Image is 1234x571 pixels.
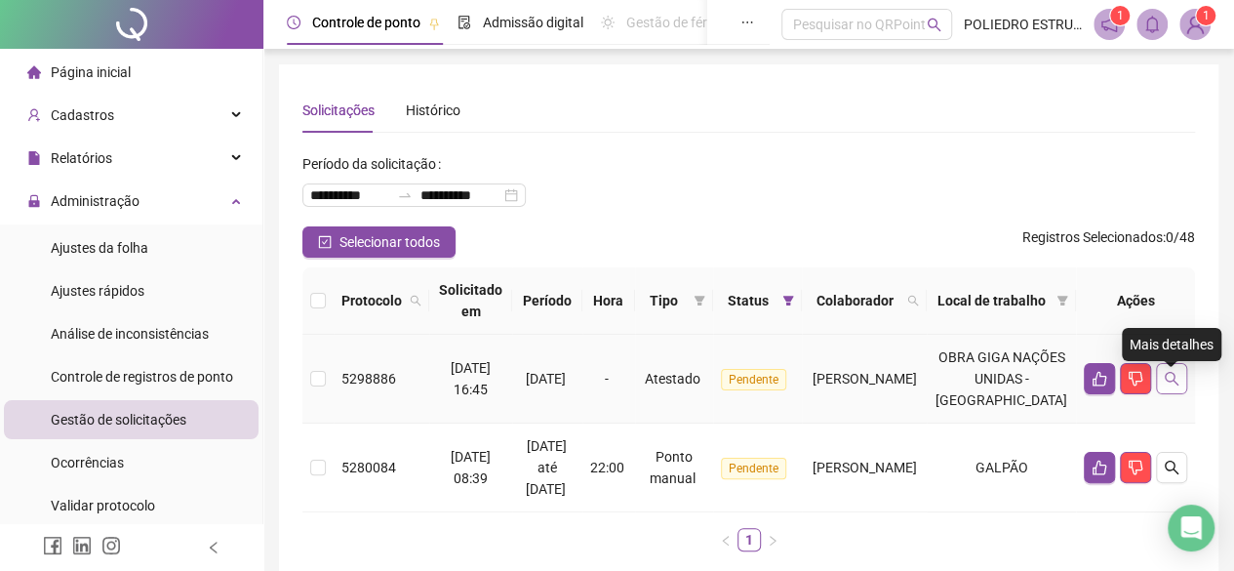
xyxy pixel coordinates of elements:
[721,369,786,390] span: Pendente
[429,267,512,335] th: Solicitado em
[51,326,209,342] span: Análise de inconsistências
[1056,295,1068,306] span: filter
[714,528,737,551] li: Página anterior
[318,235,332,249] span: check-square
[406,100,460,121] div: Histórico
[101,536,121,555] span: instagram
[812,460,916,475] span: [PERSON_NAME]
[1084,290,1187,311] div: Ações
[601,16,615,29] span: sun
[720,535,732,547] span: left
[428,18,440,29] span: pushpin
[737,528,761,551] li: 1
[767,535,778,547] span: right
[1196,6,1215,25] sup: Atualize o seu contato no menu Meus Dados
[51,107,114,123] span: Cadastros
[27,108,41,122] span: user-add
[397,187,413,203] span: swap-right
[526,371,566,387] span: [DATE]
[410,295,421,306] span: search
[721,458,786,479] span: Pendente
[645,371,700,387] span: Atestado
[483,15,583,30] span: Admissão digital
[1203,9,1210,22] span: 1
[51,412,186,428] span: Gestão de solicitações
[51,455,124,470] span: Ocorrências
[43,536,62,555] span: facebook
[1022,226,1195,258] span: : 0 / 48
[1092,371,1107,387] span: like
[1022,229,1163,245] span: Registros Selecionados
[1110,6,1130,25] sup: 1
[810,290,898,311] span: Colaborador
[782,295,794,306] span: filter
[341,460,396,475] span: 5280084
[1100,16,1118,33] span: notification
[721,290,775,311] span: Status
[761,528,784,551] li: Próxima página
[605,371,609,387] span: -
[27,194,41,208] span: lock
[302,148,449,180] label: Período da solicitação
[51,498,155,513] span: Validar protocolo
[51,283,144,299] span: Ajustes rápidos
[302,226,456,258] button: Selecionar todos
[397,187,413,203] span: to
[27,65,41,79] span: home
[1122,328,1221,361] div: Mais detalhes
[935,290,1049,311] span: Local de trabalho
[458,16,471,29] span: file-done
[512,267,581,335] th: Período
[1164,460,1179,475] span: search
[626,15,725,30] span: Gestão de férias
[740,16,754,29] span: ellipsis
[812,371,916,387] span: [PERSON_NAME]
[903,286,923,315] span: search
[690,286,709,315] span: filter
[694,295,705,306] span: filter
[1143,16,1161,33] span: bell
[927,424,1076,512] td: GALPÃO
[1128,460,1143,475] span: dislike
[341,371,396,387] span: 5298886
[1168,505,1214,551] div: Open Intercom Messenger
[51,369,233,385] span: Controle de registros de ponto
[51,193,139,209] span: Administração
[451,360,491,397] span: [DATE] 16:45
[72,536,92,555] span: linkedin
[907,295,919,306] span: search
[964,14,1082,35] span: POLIEDRO ESTRUTURAS METALICAS
[51,64,131,80] span: Página inicial
[51,150,112,166] span: Relatórios
[590,460,624,475] span: 22:00
[927,335,1076,424] td: OBRA GIGA NAÇÕES UNIDAS - [GEOGRAPHIC_DATA]
[650,449,696,486] span: Ponto manual
[778,286,798,315] span: filter
[451,449,491,486] span: [DATE] 08:39
[714,528,737,551] button: left
[27,151,41,165] span: file
[761,528,784,551] button: right
[51,240,148,256] span: Ajustes da folha
[287,16,300,29] span: clock-circle
[1092,460,1107,475] span: like
[312,15,420,30] span: Controle de ponto
[738,529,760,551] a: 1
[1180,10,1210,39] img: 84980
[582,267,635,335] th: Hora
[1128,371,1143,387] span: dislike
[207,541,220,554] span: left
[1053,286,1072,315] span: filter
[526,438,568,497] span: [DATE] até [DATE]
[1117,9,1124,22] span: 1
[406,286,425,315] span: search
[302,100,375,121] div: Solicitações
[643,290,687,311] span: Tipo
[1164,371,1179,387] span: search
[341,290,402,311] span: Protocolo
[927,18,941,32] span: search
[339,231,440,253] span: Selecionar todos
